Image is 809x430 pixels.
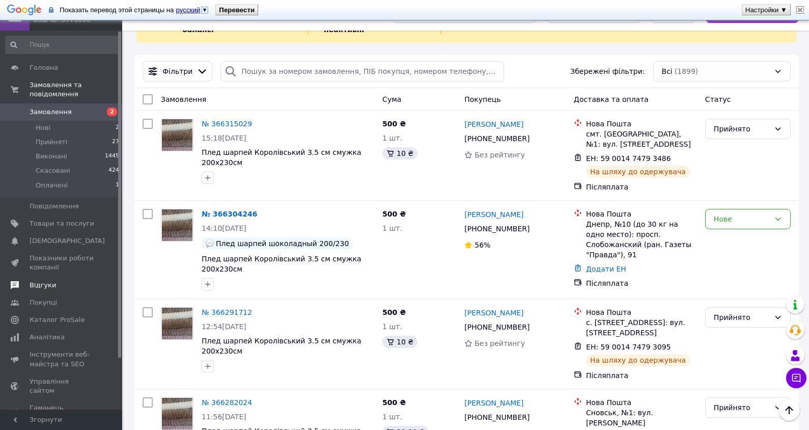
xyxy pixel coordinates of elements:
[36,166,70,175] span: Скасовані
[36,181,68,190] span: Оплачені
[220,61,504,82] input: Пошук за номером замовлення, ПІБ покупця, номером телефону, Email, номером накладної
[30,298,57,307] span: Покупці
[714,312,770,323] div: Прийнято
[30,80,122,99] span: Замовлення та повідомлення
[662,66,673,76] span: Всі
[202,413,246,421] span: 11:56[DATE]
[112,138,119,147] span: 27
[30,219,94,228] span: Товари та послуги
[202,224,246,232] span: 14:10[DATE]
[202,308,252,316] a: № 366291712
[382,224,402,232] span: 1 шт.
[162,209,192,241] img: Фото товару
[105,152,119,161] span: 1445
[30,63,58,72] span: Головна
[586,307,697,317] div: Нова Пошта
[60,6,211,14] span: Показать перевод этой страницы на
[464,95,500,103] span: Покупець
[30,315,85,325] span: Каталог ProSale
[36,138,67,147] span: Прийняті
[714,123,770,135] div: Прийнято
[162,119,192,151] img: Фото товару
[30,404,94,422] span: Гаманець компанії
[462,410,532,424] div: [PHONE_NUMBER]
[574,95,649,103] span: Доставка та оплата
[586,354,690,366] div: На шляху до одержувача
[464,398,523,408] a: [PERSON_NAME]
[161,95,206,103] span: Замовлення
[36,152,67,161] span: Виконані
[382,120,406,128] span: 500 ₴
[176,6,209,14] a: русский
[30,333,65,342] span: Аналітика
[202,134,246,142] span: 15:18[DATE]
[382,95,401,103] span: Cума
[586,209,697,219] div: Нова Пошта
[382,210,406,218] span: 500 ₴
[462,320,532,334] div: [PHONE_NUMBER]
[382,147,417,159] div: 10 ₴
[202,120,252,128] a: № 366315029
[586,219,697,260] div: Днепр, №10 (до 30 кг на одно место): просп. Слобожанский (ран. Газеты "Правда"), 91
[30,254,94,272] span: Показники роботи компанії
[464,308,523,318] a: [PERSON_NAME]
[206,239,214,248] img: :speech_balloon:
[586,370,697,381] div: Післяплата
[586,129,697,149] div: смт. [GEOGRAPHIC_DATA], №1: вул. [STREET_ADDRESS]
[586,278,697,288] div: Післяплата
[586,343,671,351] span: ЕН: 59 0014 7479 3095
[202,398,252,407] a: № 366282024
[202,322,246,331] span: 12:54[DATE]
[742,5,790,15] button: Настройки ▼
[202,255,361,273] a: Плед шарпей Королівський 3.5 см смужка 200х230см
[586,397,697,408] div: Нова Пошта
[216,5,258,15] button: Перевести
[162,66,192,76] span: Фільтри
[382,336,417,348] div: 10 ₴
[216,239,349,248] span: Плед шарпей шоколадный 200/230
[219,6,255,14] b: Перевести
[586,265,626,273] a: Додати ЕН
[464,119,523,129] a: [PERSON_NAME]
[49,6,53,14] img: Содержание этой защищенной страницы будет передано для перевода в Google через безопасное соедине...
[586,317,697,338] div: с. [STREET_ADDRESS]: вул. [STREET_ADDRESS]
[30,236,105,246] span: [DEMOGRAPHIC_DATA]
[108,166,119,175] span: 424
[705,95,731,103] span: Статус
[202,337,361,355] span: Плед шарпей Королівський 3.5 см смужка 200х230см
[202,210,257,218] a: № 366304246
[475,339,525,347] span: Без рейтингу
[382,413,402,421] span: 1 шт.
[161,397,193,430] a: Фото товару
[586,166,690,178] div: На шляху до одержувача
[796,6,804,14] img: Закрыть
[778,399,800,421] button: Наверх
[36,123,50,132] span: Нові
[714,402,770,413] div: Прийнято
[586,154,671,163] span: ЕН: 59 0014 7479 3486
[5,36,120,54] input: Пошук
[30,107,72,117] span: Замовлення
[786,368,806,388] button: Чат з покупцем
[176,6,200,14] span: русский
[30,350,94,368] span: Інструменти веб-майстра та SEO
[464,209,523,220] a: [PERSON_NAME]
[30,281,56,290] span: Відгуки
[161,307,193,340] a: Фото товару
[475,151,525,159] span: Без рейтингу
[30,377,94,395] span: Управління сайтом
[30,202,79,211] span: Повідомлення
[462,131,532,146] div: [PHONE_NUMBER]
[382,322,402,331] span: 1 шт.
[462,222,532,236] div: [PHONE_NUMBER]
[7,4,42,18] img: Google Переводчик
[382,134,402,142] span: 1 шт.
[382,308,406,316] span: 500 ₴
[116,181,119,190] span: 1
[714,213,770,225] div: Нове
[162,308,192,339] img: Фото товару
[202,148,361,167] span: Плед шарпей Королівський 3.5 см смужка 200х230см
[570,66,645,76] span: Збережені фільтри:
